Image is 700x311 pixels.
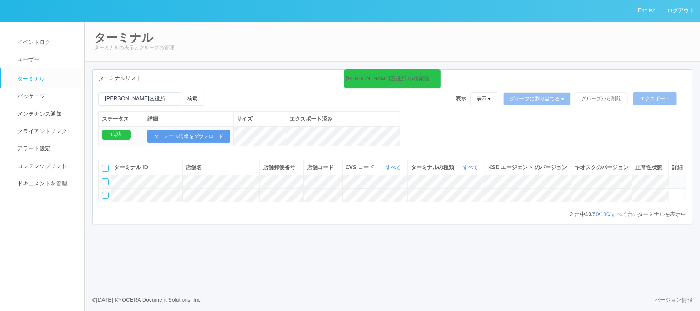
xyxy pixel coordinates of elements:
[114,163,179,171] div: ターミナル ID
[570,211,575,217] span: 2
[672,163,683,171] div: 詳細
[463,165,480,170] a: すべて
[655,296,692,304] a: バージョン情報
[611,211,627,217] a: すべて
[15,180,67,186] span: ドキュメントを管理
[102,130,131,140] div: 成功
[15,128,67,134] span: クライアントリンク
[94,31,690,44] h2: ターミナル
[503,92,571,105] button: グループに割り当てる
[1,51,91,68] a: ユーザー
[488,164,567,170] span: KSD エージェント のバージョン
[181,92,204,106] button: 検索
[186,164,202,170] span: 店舗名
[1,175,91,192] a: ドキュメントを管理
[1,140,91,157] a: アラート設定
[1,123,91,140] a: クライアントリンク
[15,39,50,45] span: イベントログ
[1,68,91,88] a: ターミナル
[585,211,592,217] span: 10
[633,92,677,105] button: エクスポート
[470,92,498,105] button: 表示
[15,76,45,82] span: ターミナル
[1,158,91,175] a: コンテンツプリント
[411,163,456,171] span: ターミナルの種類
[346,75,439,83] div: [PERSON_NAME]区役所 の検索結果 (2 件)
[1,88,91,105] a: パッケージ
[15,56,39,62] span: ユーザー
[147,115,230,123] div: 詳細
[386,165,402,170] a: すべて
[102,115,141,123] div: ステータス
[1,33,91,51] a: イベントログ
[237,115,283,123] div: サイズ
[15,111,62,117] span: メンテナンス通知
[575,164,629,170] span: キオスクのバージョン
[593,211,599,217] a: 50
[1,105,91,123] a: メンテナンス通知
[15,145,50,151] span: アラート設定
[147,130,230,143] button: ターミナル情報をダウンロード
[15,93,45,99] span: パッケージ
[93,70,692,86] div: ターミナルリスト
[289,115,397,123] div: エクスポート済み
[600,211,609,217] a: 100
[15,163,67,169] span: コンテンツプリント
[575,92,628,105] button: グループから削除
[635,164,662,170] span: 正常性状態
[456,95,466,103] span: 表示
[92,297,202,303] span: © [DATE] KYOCERA Document Solutions, Inc.
[94,44,690,52] p: ターミナルの表示とグループの管理
[263,164,295,170] span: 店舗郵便番号
[570,210,686,218] p: 台中 / / / 台のターミナルを表示中
[346,163,376,171] span: CVS コード
[384,164,404,171] button: すべて
[461,164,482,171] button: すべて
[307,164,334,170] span: 店舗コード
